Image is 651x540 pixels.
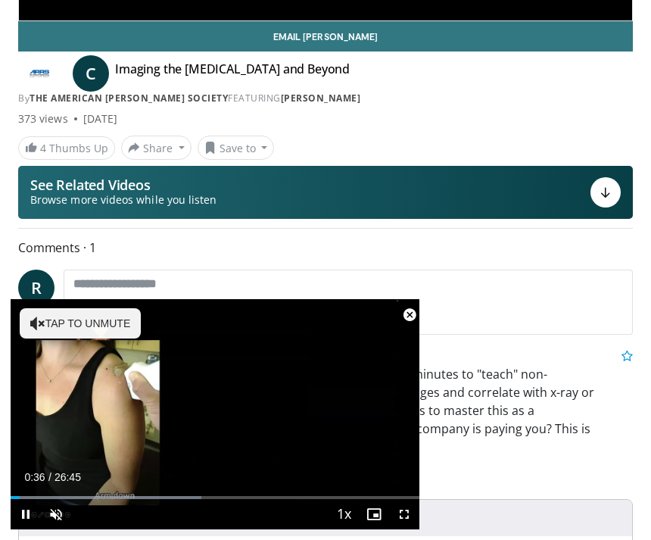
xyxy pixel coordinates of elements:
[11,299,419,529] video-js: Video Player
[121,136,192,160] button: Share
[20,308,141,339] button: Tap to unmute
[389,499,419,529] button: Fullscreen
[40,141,46,155] span: 4
[18,21,633,52] a: Email [PERSON_NAME]
[41,499,71,529] button: Unmute
[18,136,115,160] a: 4 Thumbs Up
[18,270,55,306] a: R
[359,499,389,529] button: Enable picture-in-picture mode
[24,471,45,483] span: 0:36
[18,238,633,258] span: Comments 1
[281,92,361,105] a: [PERSON_NAME]
[30,92,228,105] a: The American [PERSON_NAME] Society
[18,166,633,219] button: See Related Videos Browse more videos while you listen
[30,177,216,192] p: See Related Videos
[11,499,41,529] button: Pause
[115,61,350,86] h4: Imaging the [MEDICAL_DATA] and Beyond
[394,299,425,331] button: Close
[18,92,633,105] div: By FEATURING
[55,471,81,483] span: 26:45
[18,111,68,126] span: 373 views
[11,496,419,499] div: Progress Bar
[73,55,109,92] a: C
[329,499,359,529] button: Playback Rate
[18,61,61,86] img: The American Roentgen Ray Society
[48,471,51,483] span: /
[30,192,216,208] span: Browse more videos while you listen
[83,111,117,126] div: [DATE]
[198,136,275,160] button: Save to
